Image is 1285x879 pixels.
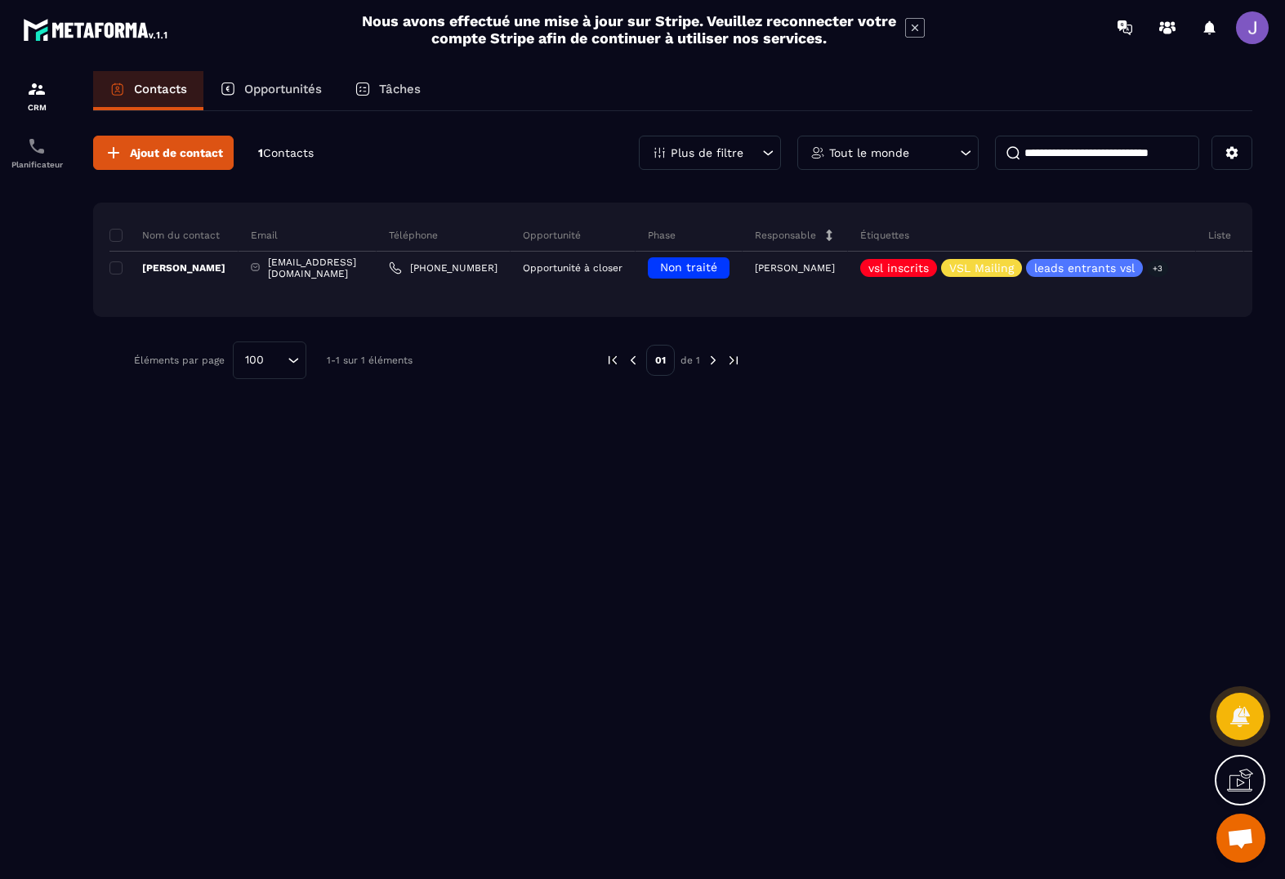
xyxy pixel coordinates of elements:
a: Contacts [93,71,203,110]
button: Ajout de contact [93,136,234,170]
img: next [706,353,721,368]
span: Non traité [660,261,717,274]
div: Ouvrir le chat [1216,814,1265,863]
p: VSL Mailing [949,262,1014,274]
a: [PHONE_NUMBER] [389,261,497,274]
p: 01 [646,345,675,376]
span: 100 [239,351,270,369]
p: Plus de filtre [671,147,743,158]
p: leads entrants vsl [1034,262,1135,274]
p: Tout le monde [829,147,909,158]
p: Phase [648,229,676,242]
span: Contacts [263,146,314,159]
a: formationformationCRM [4,67,69,124]
a: Opportunités [203,71,338,110]
p: Liste [1208,229,1231,242]
img: logo [23,15,170,44]
input: Search for option [270,351,283,369]
div: Search for option [233,341,306,379]
img: next [726,353,741,368]
h2: Nous avons effectué une mise à jour sur Stripe. Veuillez reconnecter votre compte Stripe afin de ... [361,12,897,47]
img: prev [626,353,640,368]
p: 1-1 sur 1 éléments [327,355,413,366]
p: Nom du contact [109,229,220,242]
p: Opportunité [523,229,581,242]
img: formation [27,79,47,99]
p: +3 [1147,260,1168,277]
p: Opportunité à closer [523,262,622,274]
p: Téléphone [389,229,438,242]
p: Contacts [134,82,187,96]
p: [PERSON_NAME] [109,261,225,274]
img: prev [605,353,620,368]
p: de 1 [680,354,700,367]
a: Tâches [338,71,437,110]
p: Tâches [379,82,421,96]
p: vsl inscrits [868,262,929,274]
a: schedulerschedulerPlanificateur [4,124,69,181]
p: Éléments par page [134,355,225,366]
p: Email [251,229,278,242]
p: Planificateur [4,160,69,169]
p: Étiquettes [860,229,909,242]
img: scheduler [27,136,47,156]
p: 1 [258,145,314,161]
p: [PERSON_NAME] [755,262,835,274]
p: CRM [4,103,69,112]
span: Ajout de contact [130,145,223,161]
p: Opportunités [244,82,322,96]
p: Responsable [755,229,816,242]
